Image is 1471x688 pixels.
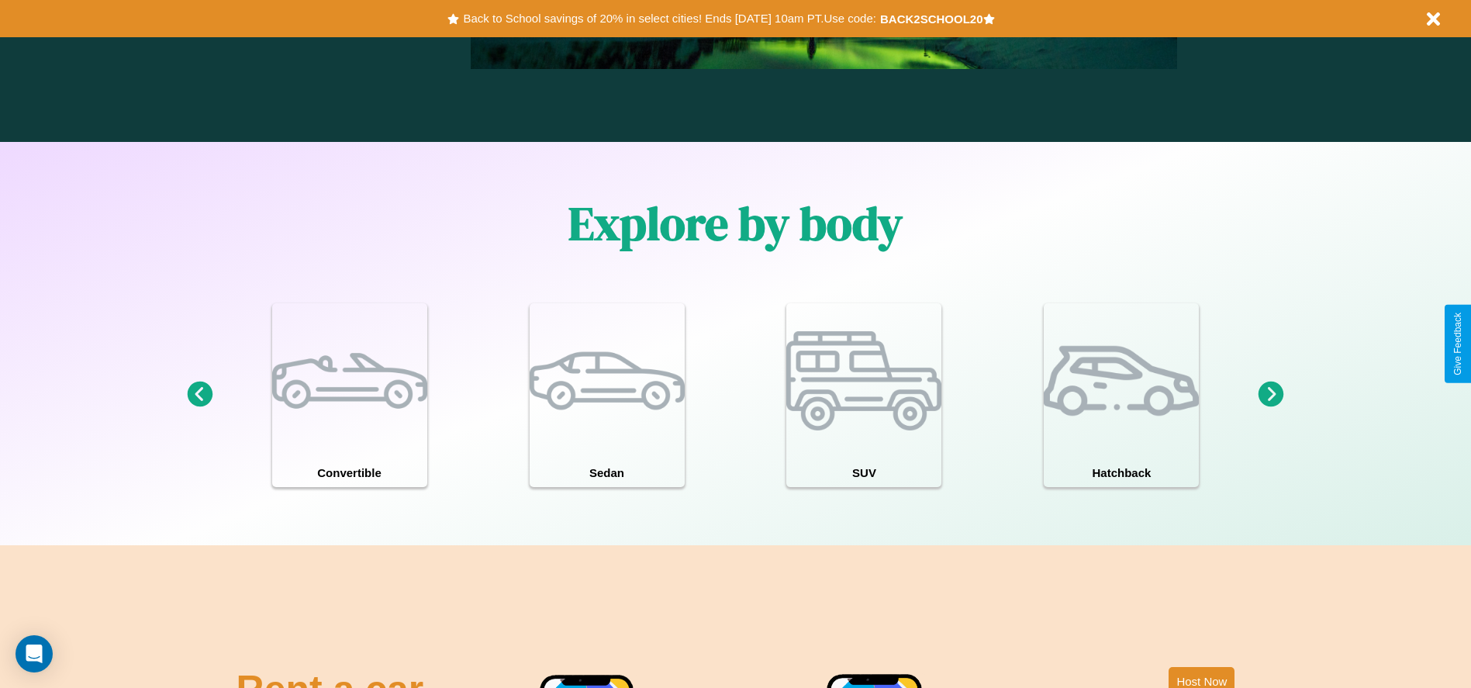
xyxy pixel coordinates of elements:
div: Give Feedback [1452,313,1463,375]
button: Back to School savings of 20% in select cities! Ends [DATE] 10am PT.Use code: [459,8,879,29]
h4: Sedan [530,458,685,487]
h1: Explore by body [568,192,903,255]
b: BACK2SCHOOL20 [880,12,983,26]
h4: Convertible [272,458,427,487]
div: Open Intercom Messenger [16,635,53,672]
h4: SUV [786,458,941,487]
h4: Hatchback [1044,458,1199,487]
